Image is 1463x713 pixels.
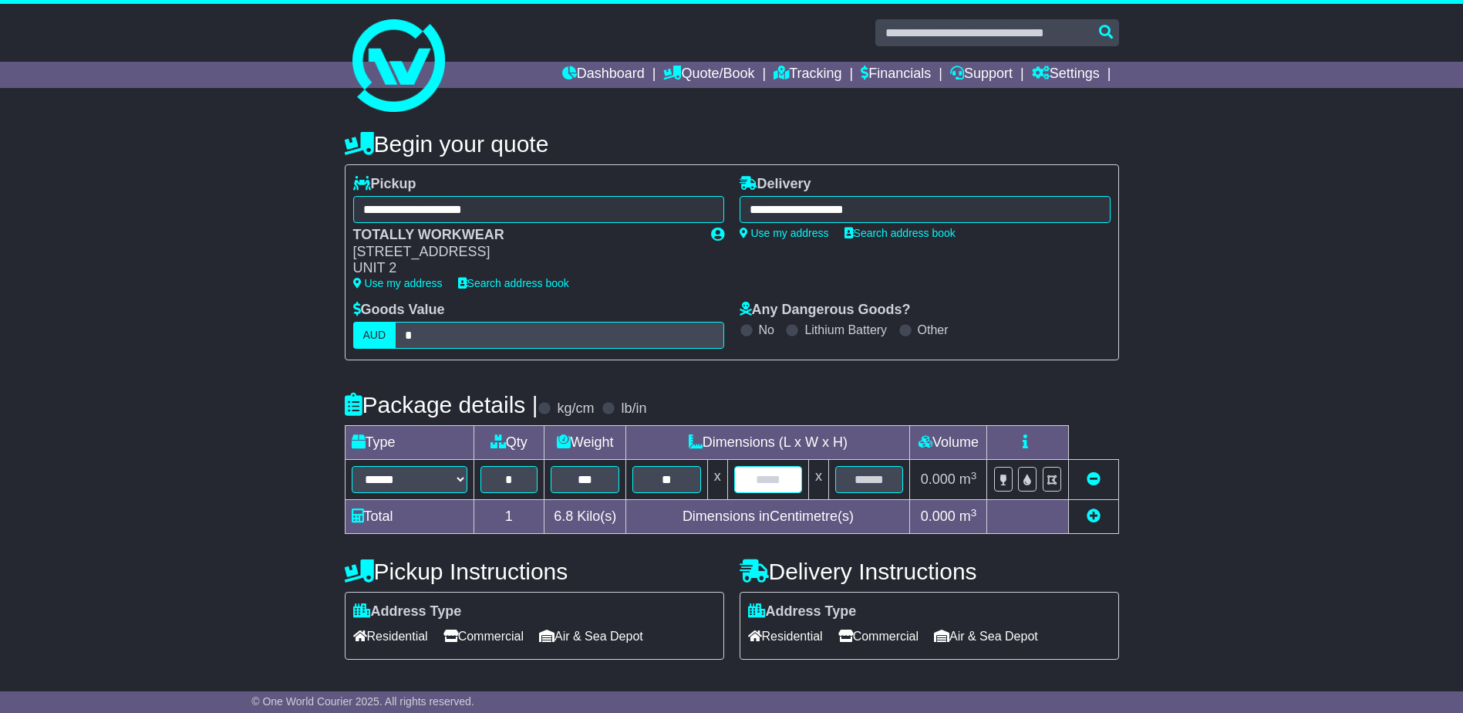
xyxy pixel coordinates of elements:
[1087,471,1101,487] a: Remove this item
[345,131,1119,157] h4: Begin your quote
[345,426,474,460] td: Type
[959,471,977,487] span: m
[544,500,626,534] td: Kilo(s)
[844,227,956,239] a: Search address book
[950,62,1013,88] a: Support
[748,624,823,648] span: Residential
[959,509,977,524] span: m
[626,500,910,534] td: Dimensions in Centimetre(s)
[353,302,445,319] label: Goods Value
[458,277,569,289] a: Search address book
[921,509,956,524] span: 0.000
[353,227,696,244] div: TOTALLY WORKWEAR
[748,603,857,620] label: Address Type
[971,470,977,482] sup: 3
[353,624,428,648] span: Residential
[740,176,811,193] label: Delivery
[934,624,1038,648] span: Air & Sea Depot
[663,62,754,88] a: Quote/Book
[707,460,727,500] td: x
[759,323,774,337] label: No
[861,62,931,88] a: Financials
[621,400,646,417] label: lb/in
[345,500,474,534] td: Total
[353,603,462,620] label: Address Type
[353,176,416,193] label: Pickup
[353,322,396,349] label: AUD
[626,426,910,460] td: Dimensions (L x W x H)
[539,624,643,648] span: Air & Sea Depot
[557,400,594,417] label: kg/cm
[971,507,977,519] sup: 3
[443,624,524,648] span: Commercial
[554,509,573,524] span: 6.8
[921,471,956,487] span: 0.000
[740,302,911,319] label: Any Dangerous Goods?
[474,426,544,460] td: Qty
[804,323,887,337] label: Lithium Battery
[345,392,538,417] h4: Package details |
[353,244,696,261] div: [STREET_ADDRESS]
[562,62,645,88] a: Dashboard
[910,426,987,460] td: Volume
[1087,509,1101,524] a: Add new item
[251,695,474,708] span: © One World Courier 2025. All rights reserved.
[345,559,724,584] h4: Pickup Instructions
[740,227,829,239] a: Use my address
[544,426,626,460] td: Weight
[474,500,544,534] td: 1
[838,624,919,648] span: Commercial
[809,460,829,500] td: x
[740,559,1119,584] h4: Delivery Instructions
[353,277,443,289] a: Use my address
[1032,62,1100,88] a: Settings
[353,260,696,277] div: UNIT 2
[774,62,841,88] a: Tracking
[918,323,949,337] label: Other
